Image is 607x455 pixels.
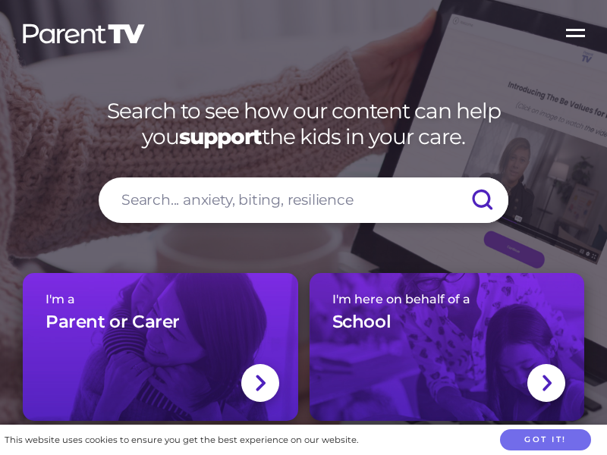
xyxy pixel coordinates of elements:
[21,23,146,45] img: parenttv-logo-white.4c85aaf.svg
[455,177,508,223] input: Submit
[46,292,275,306] span: I'm a
[332,292,562,306] span: I'm here on behalf of a
[541,373,552,393] img: svg+xml;base64,PHN2ZyBlbmFibGUtYmFja2dyb3VuZD0ibmV3IDAgMCAxNC44IDI1LjciIHZpZXdCb3g9IjAgMCAxNC44ID...
[23,99,584,149] h1: Search to see how our content can help you the kids in your care.
[179,124,262,149] strong: support
[332,311,392,334] h3: School
[5,432,358,448] div: This website uses cookies to ensure you get the best experience on our website.
[254,373,266,393] img: svg+xml;base64,PHN2ZyBlbmFibGUtYmFja2dyb3VuZD0ibmV3IDAgMCAxNC44IDI1LjciIHZpZXdCb3g9IjAgMCAxNC44ID...
[23,273,298,421] a: I'm aParent or Carer
[46,311,180,334] h3: Parent or Carer
[99,177,508,223] input: Search... anxiety, biting, resilience
[310,273,585,421] a: I'm here on behalf of aSchool
[500,429,591,451] button: Got it!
